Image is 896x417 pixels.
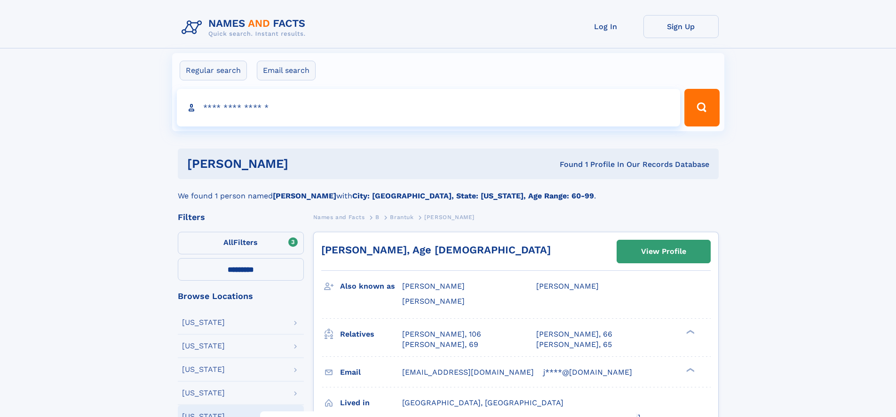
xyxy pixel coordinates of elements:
[402,339,478,350] a: [PERSON_NAME], 69
[182,389,225,397] div: [US_STATE]
[178,232,304,254] label: Filters
[402,368,534,377] span: [EMAIL_ADDRESS][DOMAIN_NAME]
[187,158,424,170] h1: [PERSON_NAME]
[182,342,225,350] div: [US_STATE]
[223,238,233,247] span: All
[178,179,719,202] div: We found 1 person named with .
[390,211,413,223] a: Brantuk
[177,89,681,126] input: search input
[257,61,316,80] label: Email search
[313,211,365,223] a: Names and Facts
[402,329,481,339] a: [PERSON_NAME], 106
[568,15,643,38] a: Log In
[321,244,551,256] a: [PERSON_NAME], Age [DEMOGRAPHIC_DATA]
[375,211,380,223] a: B
[180,61,247,80] label: Regular search
[684,89,719,126] button: Search Button
[684,329,695,335] div: ❯
[424,214,475,220] span: [PERSON_NAME]
[424,159,709,170] div: Found 1 Profile In Our Records Database
[536,339,612,350] a: [PERSON_NAME], 65
[182,319,225,326] div: [US_STATE]
[340,326,402,342] h3: Relatives
[684,367,695,373] div: ❯
[641,241,686,262] div: View Profile
[178,15,313,40] img: Logo Names and Facts
[402,297,465,306] span: [PERSON_NAME]
[536,329,612,339] a: [PERSON_NAME], 66
[178,292,304,300] div: Browse Locations
[390,214,413,220] span: Brantuk
[352,191,594,200] b: City: [GEOGRAPHIC_DATA], State: [US_STATE], Age Range: 60-99
[536,282,599,291] span: [PERSON_NAME]
[643,15,719,38] a: Sign Up
[182,366,225,373] div: [US_STATE]
[340,278,402,294] h3: Also known as
[402,282,465,291] span: [PERSON_NAME]
[375,214,380,220] span: B
[273,191,336,200] b: [PERSON_NAME]
[178,213,304,221] div: Filters
[340,364,402,380] h3: Email
[402,398,563,407] span: [GEOGRAPHIC_DATA], [GEOGRAPHIC_DATA]
[617,240,710,263] a: View Profile
[340,395,402,411] h3: Lived in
